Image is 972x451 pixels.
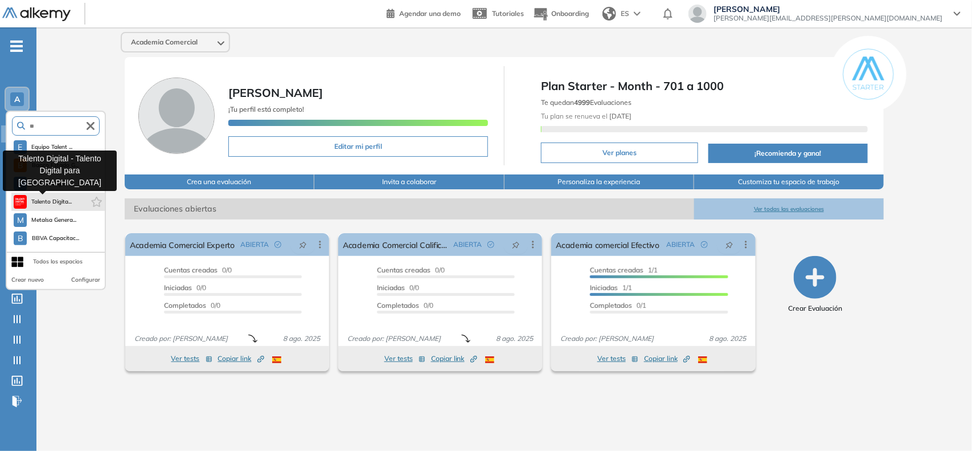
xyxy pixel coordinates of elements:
[597,352,638,365] button: Ver tests
[590,266,658,274] span: 1/1
[278,334,325,344] span: 8 ago. 2025
[228,136,488,157] button: Editar mi perfil
[512,240,520,249] span: pushpin
[71,275,100,285] button: Configurar
[788,256,842,314] button: Crear Evaluación
[377,283,405,292] span: Iniciadas
[377,283,419,292] span: 0/0
[130,233,235,256] a: Academia Comercial Experto
[274,241,281,248] span: check-circle
[164,301,220,310] span: 0/0
[384,352,425,365] button: Ver tests
[503,235,528,254] button: pushpin
[31,143,73,152] span: Equipo Talent ...
[541,98,631,107] span: Te quedan Evaluaciones
[708,144,868,163] button: ¡Recomienda y gana!
[125,198,694,220] span: Evaluaciones abiertas
[492,9,524,18] span: Tutoriales
[453,239,482,250] span: ABIERTA
[556,334,658,344] span: Creado por: [PERSON_NAME]
[705,334,751,344] span: 8 ago. 2025
[2,7,71,22] img: Logo
[240,239,269,250] span: ABIERTA
[131,38,198,47] span: Academia Comercial
[431,354,477,364] span: Copiar link
[138,78,215,154] img: Foto de perfil
[15,197,24,206] img: https://assets.alkemy.org/workspaces/620/d203e0be-08f6-444b-9eae-a92d815a506f.png
[698,356,707,363] img: ESP
[3,151,117,191] div: Talento Digital - Talento Digital para [GEOGRAPHIC_DATA]
[551,9,589,18] span: Onboarding
[18,234,23,243] span: B
[717,235,742,254] button: pushpin
[228,86,323,100] span: [PERSON_NAME]
[505,174,694,189] button: Personaliza la experiencia
[725,240,733,249] span: pushpin
[33,257,83,266] div: Todos los espacios
[541,112,631,120] span: Tu plan se renueva el
[130,334,232,344] span: Creado por: [PERSON_NAME]
[644,354,690,364] span: Copiar link
[574,98,590,107] b: 4999
[621,9,629,19] span: ES
[377,301,419,310] span: Completados
[377,266,445,274] span: 0/0
[590,283,632,292] span: 1/1
[590,266,643,274] span: Cuentas creadas
[602,7,616,21] img: world
[228,105,304,113] span: ¡Tu perfil está completo!
[218,352,264,365] button: Copiar link
[667,239,695,250] span: ABIERTA
[590,301,632,310] span: Completados
[14,95,20,104] span: A
[343,334,445,344] span: Creado por: [PERSON_NAME]
[491,334,538,344] span: 8 ago. 2025
[608,112,631,120] b: [DATE]
[399,9,461,18] span: Agendar una demo
[164,283,206,292] span: 0/0
[164,266,218,274] span: Cuentas creadas
[272,356,281,363] img: ESP
[485,356,494,363] img: ESP
[18,143,22,152] span: E
[694,174,884,189] button: Customiza tu espacio de trabajo
[590,301,646,310] span: 0/1
[164,283,192,292] span: Iniciadas
[164,301,206,310] span: Completados
[11,275,44,285] button: Crear nuevo
[171,352,212,365] button: Ver tests
[164,266,232,274] span: 0/0
[694,198,884,220] button: Ver todas las evaluaciones
[377,266,430,274] span: Cuentas creadas
[218,354,264,364] span: Copiar link
[541,78,868,95] span: Plan Starter - Month - 701 a 1000
[10,45,23,47] i: -
[31,197,72,206] span: Talento Digita...
[343,233,449,256] a: Academia Comercial Calificado
[31,234,79,243] span: BBVA Capacitac...
[125,174,314,189] button: Crea una evaluación
[314,174,504,189] button: Invita a colaborar
[31,216,77,225] span: Metalsa Genera...
[387,6,461,19] a: Agendar una demo
[290,235,315,254] button: pushpin
[788,303,842,314] span: Crear Evaluación
[17,216,24,225] span: M
[487,241,494,248] span: check-circle
[299,240,307,249] span: pushpin
[713,14,942,23] span: [PERSON_NAME][EMAIL_ADDRESS][PERSON_NAME][DOMAIN_NAME]
[590,283,618,292] span: Iniciadas
[377,301,433,310] span: 0/0
[556,233,659,256] a: Academia comercial Efectivo
[644,352,690,365] button: Copiar link
[634,11,641,16] img: arrow
[533,2,589,26] button: Onboarding
[701,241,708,248] span: check-circle
[431,352,477,365] button: Copiar link
[541,143,698,163] button: Ver planes
[713,5,942,14] span: [PERSON_NAME]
